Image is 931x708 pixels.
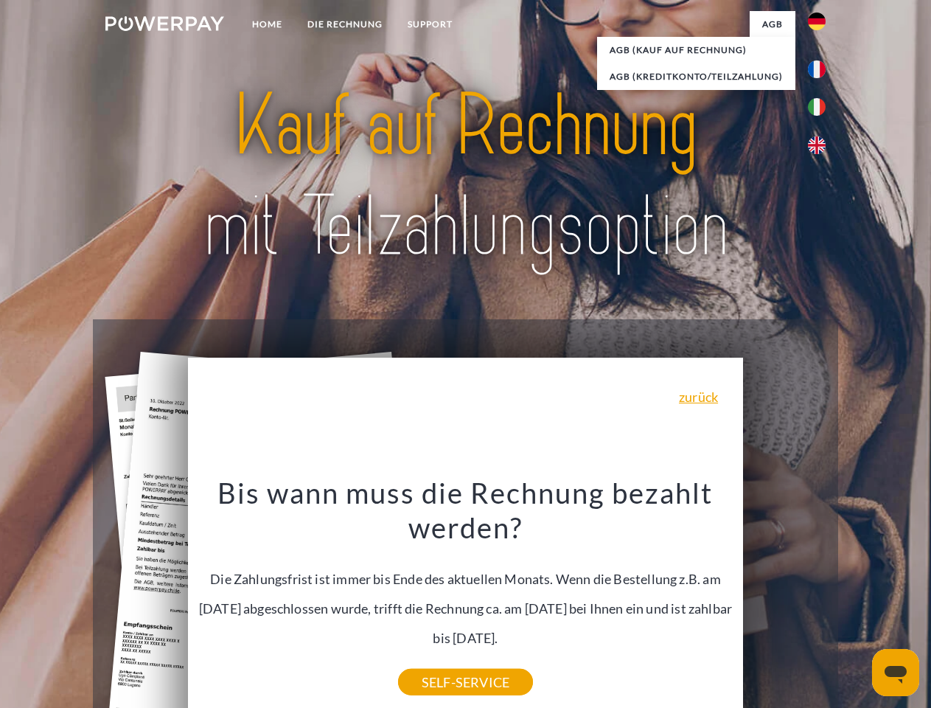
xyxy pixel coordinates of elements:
[398,669,533,695] a: SELF-SERVICE
[750,11,795,38] a: agb
[240,11,295,38] a: Home
[295,11,395,38] a: DIE RECHNUNG
[395,11,465,38] a: SUPPORT
[808,136,826,154] img: en
[872,649,919,696] iframe: Schaltfläche zum Öffnen des Messaging-Fensters
[597,37,795,63] a: AGB (Kauf auf Rechnung)
[197,475,735,546] h3: Bis wann muss die Rechnung bezahlt werden?
[808,13,826,30] img: de
[808,60,826,78] img: fr
[679,390,718,403] a: zurück
[105,16,224,31] img: logo-powerpay-white.svg
[141,71,790,282] img: title-powerpay_de.svg
[197,475,735,682] div: Die Zahlungsfrist ist immer bis Ende des aktuellen Monats. Wenn die Bestellung z.B. am [DATE] abg...
[597,63,795,90] a: AGB (Kreditkonto/Teilzahlung)
[808,98,826,116] img: it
